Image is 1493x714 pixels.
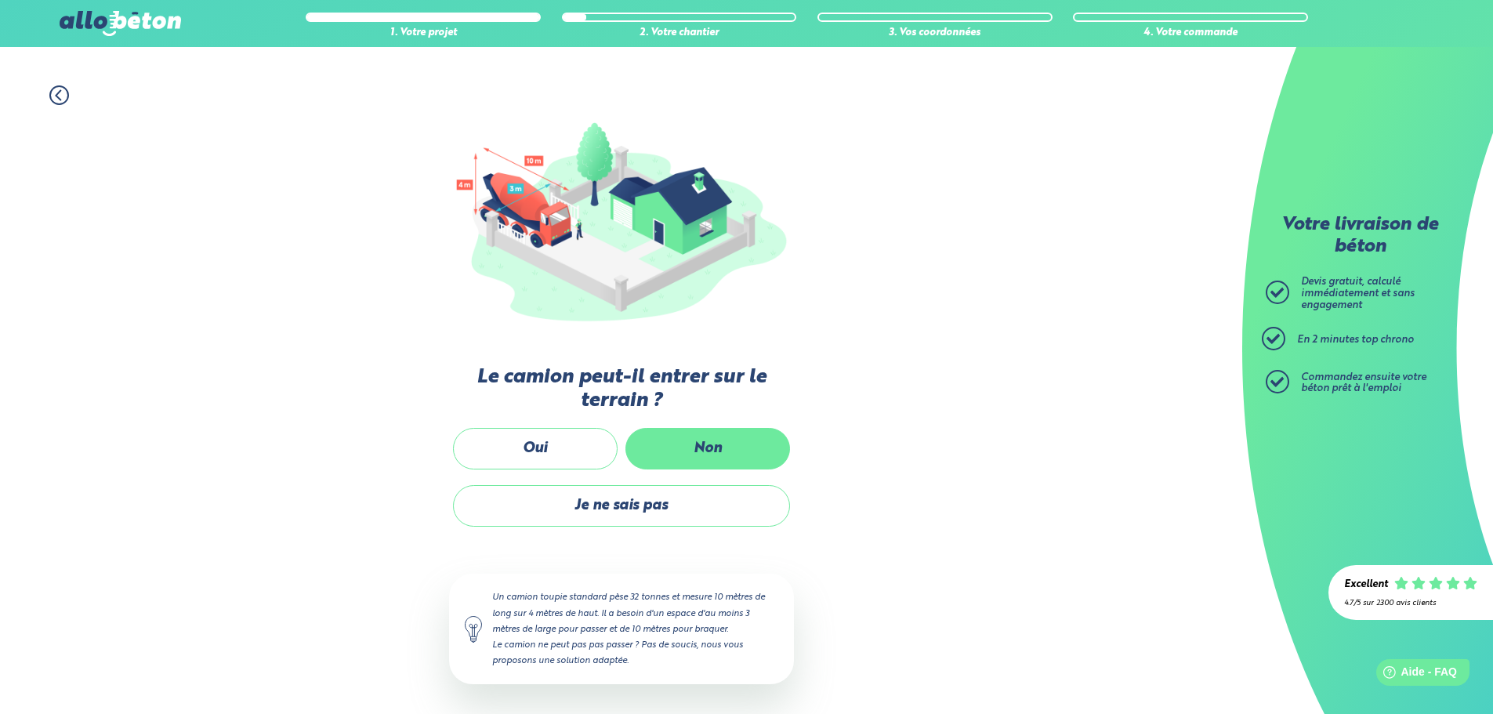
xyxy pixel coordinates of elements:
label: Oui [453,428,618,469]
div: 2. Votre chantier [562,27,797,39]
p: Votre livraison de béton [1270,215,1450,258]
div: 4.7/5 sur 2300 avis clients [1344,599,1477,607]
img: allobéton [60,11,180,36]
span: Commandez ensuite votre béton prêt à l'emploi [1301,372,1426,394]
iframe: Help widget launcher [1353,653,1476,697]
div: 4. Votre commande [1073,27,1308,39]
span: Devis gratuit, calculé immédiatement et sans engagement [1301,277,1415,310]
div: 1. Votre projet [306,27,541,39]
label: Non [625,428,790,469]
div: 3. Vos coordonnées [817,27,1053,39]
div: Un camion toupie standard pèse 32 tonnes et mesure 10 mètres de long sur 4 mètres de haut. Il a b... [449,574,794,684]
label: Le camion peut-il entrer sur le terrain ? [449,366,794,412]
div: Excellent [1344,579,1388,591]
span: En 2 minutes top chrono [1297,335,1414,345]
label: Je ne sais pas [453,485,790,527]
